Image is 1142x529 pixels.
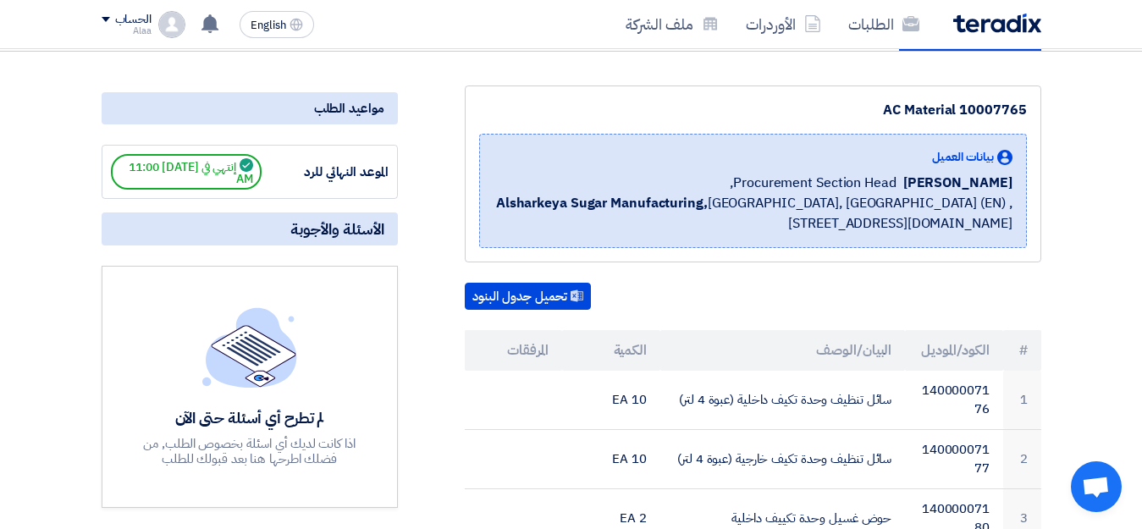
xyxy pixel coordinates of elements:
[496,193,708,213] b: Alsharkeya Sugar Manufacturing,
[115,13,152,27] div: الحساب
[730,173,896,193] span: Procurement Section Head,
[494,193,1012,234] span: [GEOGRAPHIC_DATA], [GEOGRAPHIC_DATA] (EN) ,[STREET_ADDRESS][DOMAIN_NAME]
[905,330,1003,371] th: الكود/الموديل
[1003,371,1041,430] td: 1
[953,14,1041,33] img: Teradix logo
[562,429,660,488] td: 10 EA
[612,4,732,44] a: ملف الشركة
[905,371,1003,430] td: 14000007176
[465,283,591,310] button: تحميل جدول البنود
[732,4,835,44] a: الأوردرات
[562,330,660,371] th: الكمية
[905,429,1003,488] td: 14000007177
[1003,429,1041,488] td: 2
[102,92,398,124] div: مواعيد الطلب
[290,219,384,239] span: الأسئلة والأجوبة
[835,4,933,44] a: الطلبات
[479,100,1027,120] div: AC Material 10007765
[465,330,563,371] th: المرفقات
[240,11,314,38] button: English
[932,148,994,166] span: بيانات العميل
[126,436,373,466] div: اذا كانت لديك أي اسئلة بخصوص الطلب, من فضلك اطرحها هنا بعد قبولك للطلب
[202,307,297,387] img: empty_state_list.svg
[660,429,905,488] td: سائل تنظيف وحدة تكيف خارجية (عبوة 4 لتر)
[1003,330,1041,371] th: #
[102,26,152,36] div: Alaa
[660,330,905,371] th: البيان/الوصف
[262,163,389,182] div: الموعد النهائي للرد
[562,371,660,430] td: 10 EA
[1071,461,1122,512] a: Open chat
[660,371,905,430] td: سائل تنظيف وحدة تكيف داخلية (عبوة 4 لتر)
[126,408,373,427] div: لم تطرح أي أسئلة حتى الآن
[251,19,286,31] span: English
[903,173,1012,193] span: [PERSON_NAME]
[158,11,185,38] img: profile_test.png
[111,154,262,190] span: إنتهي في [DATE] 11:00 AM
